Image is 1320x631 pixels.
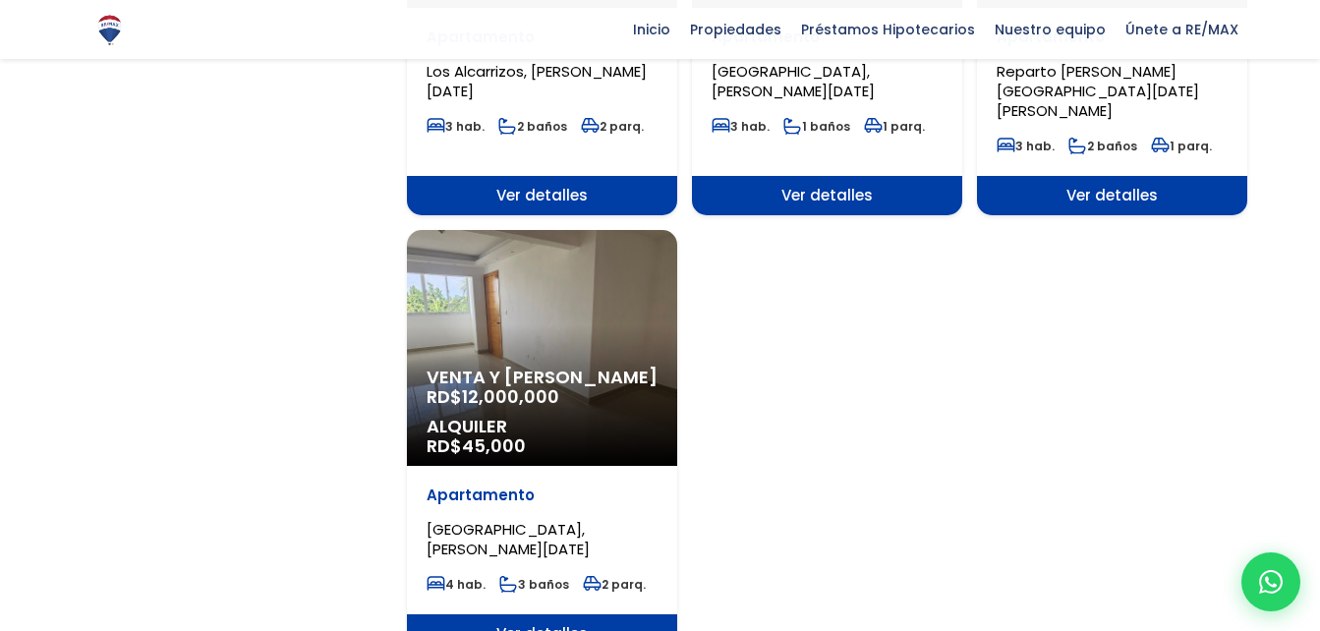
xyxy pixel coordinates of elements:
[427,417,658,436] span: Alquiler
[581,118,644,135] span: 2 parq.
[997,61,1199,121] span: Reparto [PERSON_NAME][GEOGRAPHIC_DATA][DATE][PERSON_NAME]
[583,576,646,593] span: 2 parq.
[977,176,1247,215] span: Ver detalles
[997,138,1055,154] span: 3 hab.
[712,118,770,135] span: 3 hab.
[92,13,127,47] img: Logo de REMAX
[712,61,875,101] span: [GEOGRAPHIC_DATA], [PERSON_NAME][DATE]
[680,15,791,44] span: Propiedades
[462,433,526,458] span: 45,000
[1116,15,1248,44] span: Únete a RE/MAX
[783,118,850,135] span: 1 baños
[427,384,559,409] span: RD$
[427,61,647,101] span: Los Alcarrizos, [PERSON_NAME][DATE]
[1068,138,1137,154] span: 2 baños
[498,118,567,135] span: 2 baños
[864,118,925,135] span: 1 parq.
[791,15,985,44] span: Préstamos Hipotecarios
[427,368,658,387] span: Venta y [PERSON_NAME]
[427,486,658,505] p: Apartamento
[1151,138,1212,154] span: 1 parq.
[462,384,559,409] span: 12,000,000
[407,176,677,215] span: Ver detalles
[985,15,1116,44] span: Nuestro equipo
[692,176,962,215] span: Ver detalles
[427,118,485,135] span: 3 hab.
[427,433,526,458] span: RD$
[427,576,486,593] span: 4 hab.
[623,15,680,44] span: Inicio
[499,576,569,593] span: 3 baños
[427,519,590,559] span: [GEOGRAPHIC_DATA], [PERSON_NAME][DATE]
